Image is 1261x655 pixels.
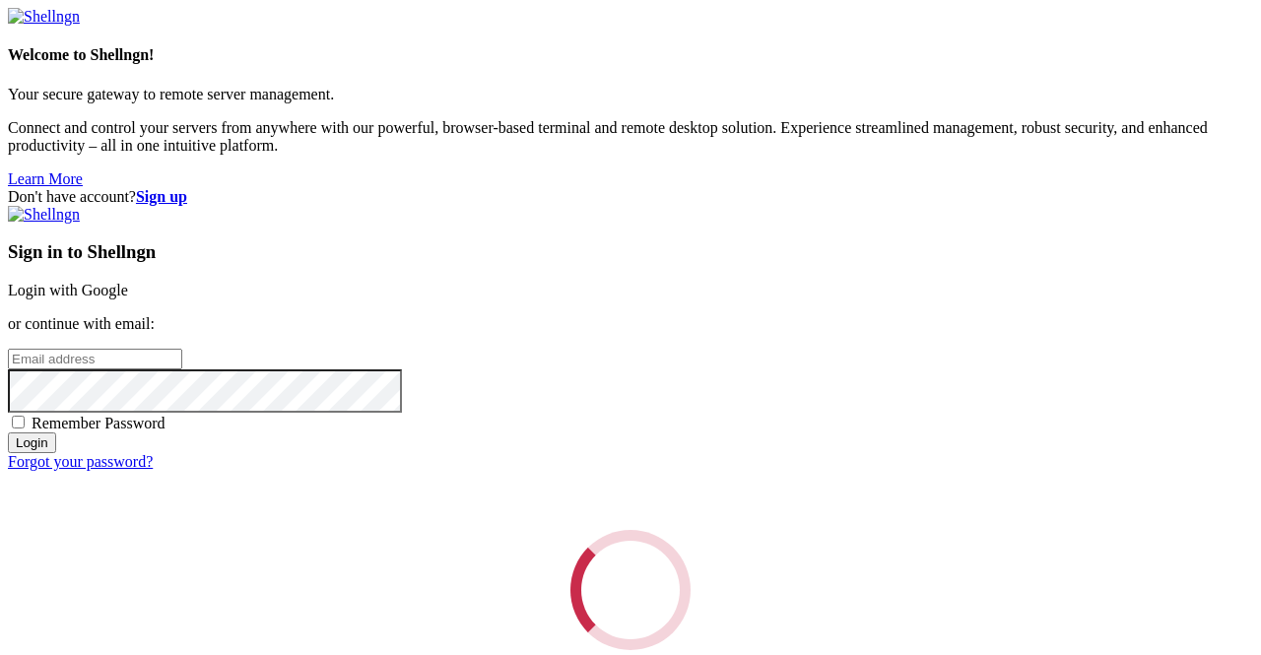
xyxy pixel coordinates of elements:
[12,416,25,428] input: Remember Password
[8,282,128,298] a: Login with Google
[136,188,187,205] a: Sign up
[8,241,1253,263] h3: Sign in to Shellngn
[8,349,182,369] input: Email address
[8,315,1253,333] p: or continue with email:
[8,86,1253,103] p: Your secure gateway to remote server management.
[8,46,1253,64] h4: Welcome to Shellngn!
[32,415,166,431] span: Remember Password
[8,453,153,470] a: Forgot your password?
[8,188,1253,206] div: Don't have account?
[8,8,80,26] img: Shellngn
[570,530,691,650] div: Loading...
[8,119,1253,155] p: Connect and control your servers from anywhere with our powerful, browser-based terminal and remo...
[8,170,83,187] a: Learn More
[8,432,56,453] input: Login
[8,206,80,224] img: Shellngn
